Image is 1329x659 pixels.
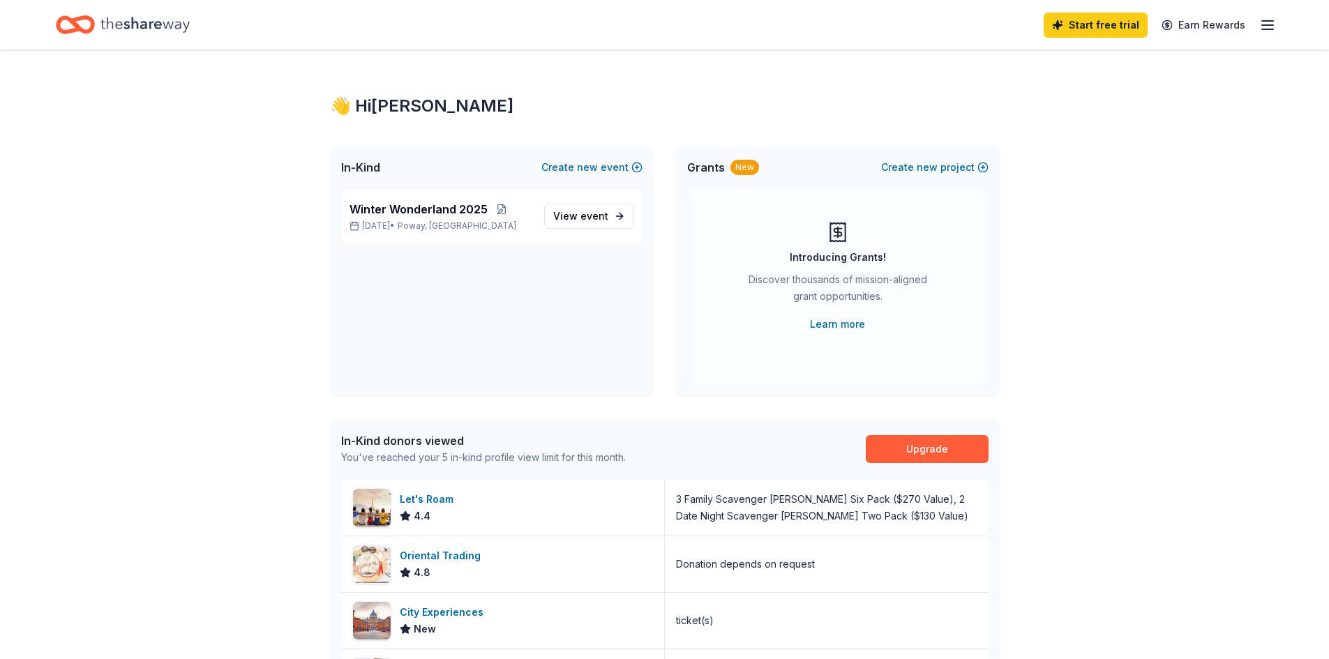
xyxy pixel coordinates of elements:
[544,204,634,229] a: View event
[687,159,725,176] span: Grants
[917,159,938,176] span: new
[676,612,714,629] div: ticket(s)
[350,220,533,232] p: [DATE] •
[400,604,489,621] div: City Experiences
[1044,13,1148,38] a: Start free trial
[553,208,608,225] span: View
[676,556,815,573] div: Donation depends on request
[353,489,391,527] img: Image for Let's Roam
[414,508,430,524] span: 4.4
[730,160,759,175] div: New
[353,602,391,639] img: Image for City Experiences
[400,547,486,564] div: Oriental Trading
[341,432,626,449] div: In-Kind donors viewed
[414,621,436,637] span: New
[330,95,1000,117] div: 👋 Hi [PERSON_NAME]
[341,159,380,176] span: In-Kind
[790,249,886,266] div: Introducing Grants!
[56,8,190,41] a: Home
[541,159,643,176] button: Createnewevent
[810,316,865,333] a: Learn more
[866,435,989,463] a: Upgrade
[580,210,608,222] span: event
[400,491,459,508] div: Let's Roam
[743,271,933,310] div: Discover thousands of mission-aligned grant opportunities.
[398,220,516,232] span: Poway, [GEOGRAPHIC_DATA]
[350,201,488,218] span: Winter Wonderland 2025
[414,564,430,581] span: 4.8
[881,159,989,176] button: Createnewproject
[676,491,977,524] div: 3 Family Scavenger [PERSON_NAME] Six Pack ($270 Value), 2 Date Night Scavenger [PERSON_NAME] Two ...
[577,159,598,176] span: new
[353,545,391,583] img: Image for Oriental Trading
[341,449,626,466] div: You've reached your 5 in-kind profile view limit for this month.
[1153,13,1254,38] a: Earn Rewards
